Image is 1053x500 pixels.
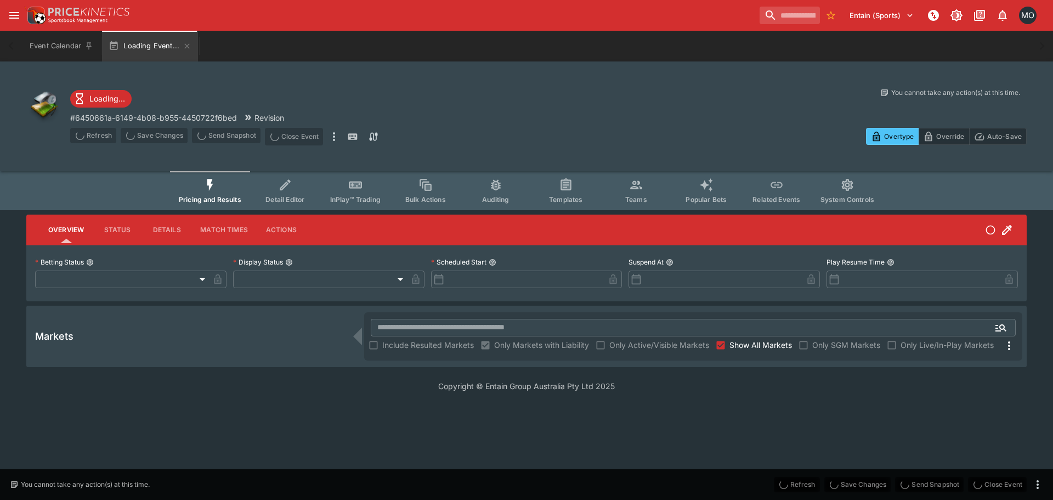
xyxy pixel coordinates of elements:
[102,31,198,61] button: Loading Event...
[936,131,964,142] p: Override
[191,217,257,243] button: Match Times
[431,257,486,267] p: Scheduled Start
[26,88,61,123] img: other.png
[993,5,1012,25] button: Notifications
[142,217,191,243] button: Details
[327,128,341,145] button: more
[1019,7,1037,24] div: Matt Oliver
[760,7,820,24] input: search
[179,195,241,204] span: Pricing and Results
[901,339,994,351] span: Only Live/In-Play Markets
[987,131,1022,142] p: Auto-Save
[48,18,107,23] img: Sportsbook Management
[843,7,920,24] button: Select Tenant
[729,339,792,351] span: Show All Markets
[1003,339,1016,352] svg: More
[24,4,46,26] img: PriceKinetics Logo
[489,259,496,266] button: Scheduled Start
[822,7,840,24] button: No Bookmarks
[970,5,989,25] button: Documentation
[826,257,885,267] p: Play Resume Time
[752,195,800,204] span: Related Events
[947,5,966,25] button: Toggle light/dark mode
[48,8,129,16] img: PriceKinetics
[866,128,1027,145] div: Start From
[549,195,582,204] span: Templates
[382,339,474,351] span: Include Resulted Markets
[918,128,969,145] button: Override
[89,93,125,104] p: Loading...
[887,259,895,266] button: Play Resume Time
[820,195,874,204] span: System Controls
[86,259,94,266] button: Betting Status
[257,217,306,243] button: Actions
[686,195,727,204] span: Popular Bets
[93,217,142,243] button: Status
[70,112,237,123] p: Copy To Clipboard
[405,195,446,204] span: Bulk Actions
[170,171,883,210] div: Event type filters
[891,88,1020,98] p: You cannot take any action(s) at this time.
[494,339,589,351] span: Only Markets with Liability
[285,259,293,266] button: Display Status
[482,195,509,204] span: Auditing
[866,128,919,145] button: Overtype
[969,128,1027,145] button: Auto-Save
[924,5,943,25] button: NOT Connected to PK
[812,339,880,351] span: Only SGM Markets
[884,131,914,142] p: Overtype
[629,257,664,267] p: Suspend At
[1016,3,1040,27] button: Matt Oliver
[991,318,1011,338] button: Open
[233,257,283,267] p: Display Status
[35,257,84,267] p: Betting Status
[35,330,73,342] h5: Markets
[625,195,647,204] span: Teams
[609,339,709,351] span: Only Active/Visible Markets
[254,112,284,123] p: Revision
[4,5,24,25] button: open drawer
[39,217,93,243] button: Overview
[23,31,100,61] button: Event Calendar
[265,195,304,204] span: Detail Editor
[1031,478,1044,491] button: more
[21,480,150,490] p: You cannot take any action(s) at this time.
[330,195,381,204] span: InPlay™ Trading
[666,259,673,266] button: Suspend At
